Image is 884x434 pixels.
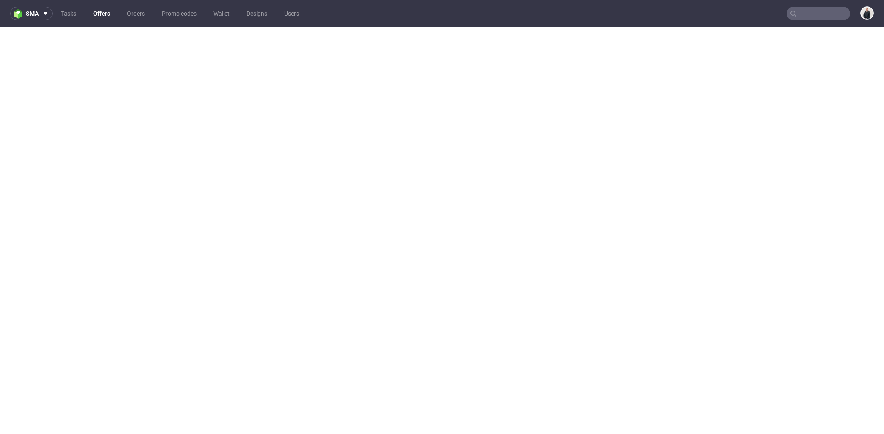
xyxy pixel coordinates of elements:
[279,7,304,20] a: Users
[26,11,39,17] span: sma
[208,7,235,20] a: Wallet
[56,7,81,20] a: Tasks
[861,7,873,19] img: Adrian Margula
[10,7,53,20] button: sma
[88,7,115,20] a: Offers
[122,7,150,20] a: Orders
[241,7,272,20] a: Designs
[157,7,202,20] a: Promo codes
[14,9,26,19] img: logo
